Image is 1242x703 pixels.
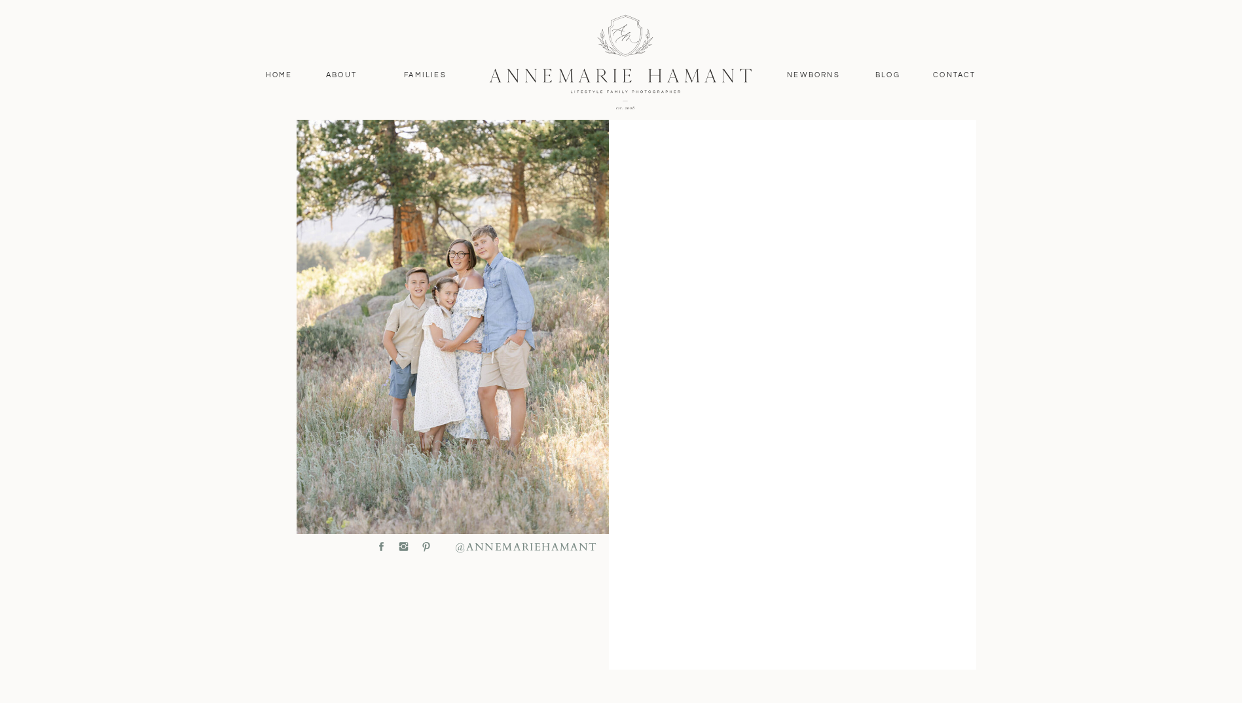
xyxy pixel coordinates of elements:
[873,69,904,81] a: Blog
[782,69,845,81] a: Newborns
[455,540,540,554] p: @ANNEMARIEHAMANT
[926,69,983,81] a: contact
[396,69,455,81] a: Families
[323,69,361,81] a: About
[260,69,299,81] a: Home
